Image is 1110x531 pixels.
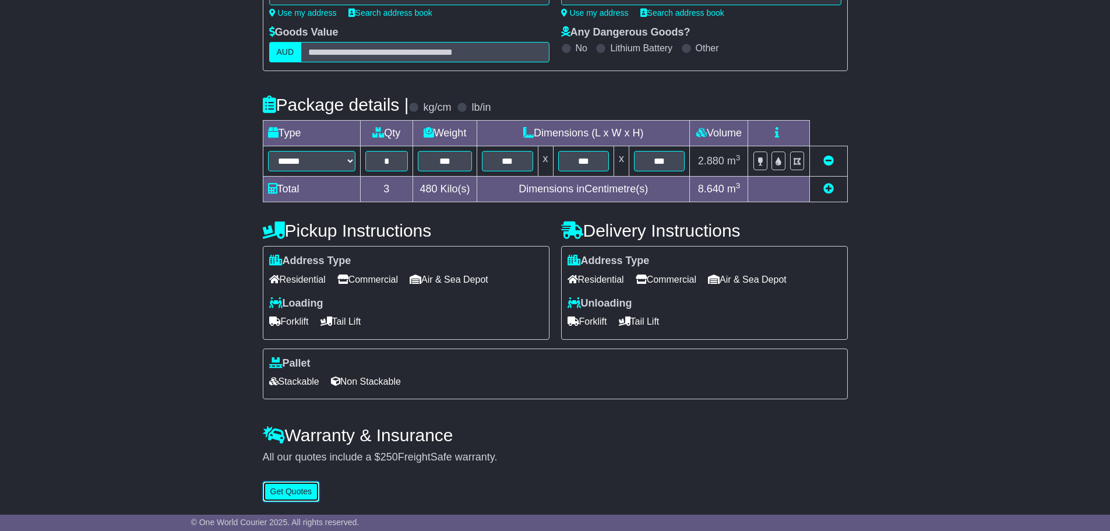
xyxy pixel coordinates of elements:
[619,312,660,330] span: Tail Lift
[640,8,724,17] a: Search address book
[410,270,488,289] span: Air & Sea Depot
[576,43,587,54] label: No
[269,372,319,391] span: Stackable
[263,221,549,240] h4: Pickup Instructions
[269,270,326,289] span: Residential
[823,183,834,195] a: Add new item
[423,101,451,114] label: kg/cm
[420,183,438,195] span: 480
[561,221,848,240] h4: Delivery Instructions
[614,146,629,177] td: x
[610,43,672,54] label: Lithium Battery
[269,42,302,62] label: AUD
[698,183,724,195] span: 8.640
[690,121,748,146] td: Volume
[538,146,553,177] td: x
[727,155,741,167] span: m
[360,121,413,146] td: Qty
[568,270,624,289] span: Residential
[736,153,741,162] sup: 3
[191,518,360,527] span: © One World Courier 2025. All rights reserved.
[269,255,351,268] label: Address Type
[736,181,741,190] sup: 3
[477,177,690,202] td: Dimensions in Centimetre(s)
[477,121,690,146] td: Dimensions (L x W x H)
[696,43,719,54] label: Other
[561,8,629,17] a: Use my address
[269,26,339,39] label: Goods Value
[263,481,320,502] button: Get Quotes
[413,121,477,146] td: Weight
[263,425,848,445] h4: Warranty & Insurance
[380,451,398,463] span: 250
[348,8,432,17] a: Search address book
[360,177,413,202] td: 3
[263,95,409,114] h4: Package details |
[337,270,398,289] span: Commercial
[269,297,323,310] label: Loading
[320,312,361,330] span: Tail Lift
[413,177,477,202] td: Kilo(s)
[269,312,309,330] span: Forklift
[263,451,848,464] div: All our quotes include a $ FreightSafe warranty.
[568,255,650,268] label: Address Type
[561,26,690,39] label: Any Dangerous Goods?
[568,312,607,330] span: Forklift
[263,121,360,146] td: Type
[727,183,741,195] span: m
[568,297,632,310] label: Unloading
[331,372,401,391] span: Non Stackable
[263,177,360,202] td: Total
[269,357,311,370] label: Pallet
[823,155,834,167] a: Remove this item
[636,270,696,289] span: Commercial
[708,270,787,289] span: Air & Sea Depot
[269,8,337,17] a: Use my address
[471,101,491,114] label: lb/in
[698,155,724,167] span: 2.880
